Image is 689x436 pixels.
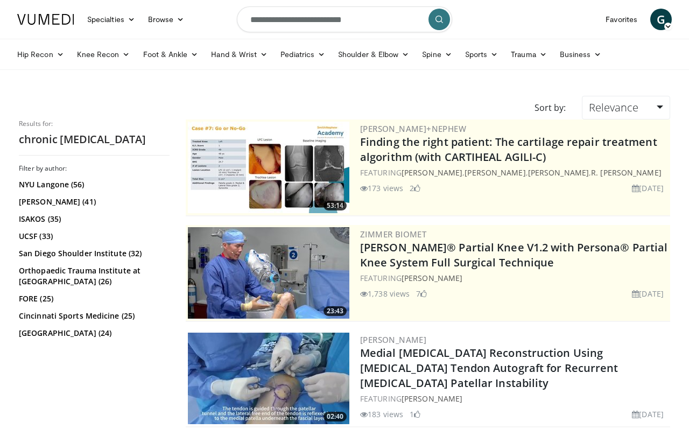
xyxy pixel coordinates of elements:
a: [PERSON_NAME] (41) [19,196,167,207]
a: FORE (25) [19,293,167,304]
a: [PERSON_NAME] [528,167,589,178]
a: [PERSON_NAME] [402,167,462,178]
a: Shoulder & Elbow [332,44,416,65]
input: Search topics, interventions [237,6,452,32]
a: ISAKOS (35) [19,214,167,224]
a: R. [PERSON_NAME] [591,167,662,178]
a: 23:43 [188,227,349,319]
a: Finding the right patient: The cartilage repair treatment algorithm (with CARTIHEAL AGILI-C) [360,135,657,164]
a: [PERSON_NAME] [402,273,462,283]
a: NYU Langone (56) [19,179,167,190]
a: Cincinnati Sports Medicine (25) [19,311,167,321]
a: Specialties [81,9,142,30]
a: [PERSON_NAME] [465,167,525,178]
a: Foot & Ankle [137,44,205,65]
a: Medial [MEDICAL_DATA] Reconstruction Using [MEDICAL_DATA] Tendon Autograft for Recurrent [MEDICAL... [360,346,618,390]
li: [DATE] [632,182,664,194]
li: 173 views [360,182,403,194]
a: [PERSON_NAME] [360,334,426,345]
a: Sports [459,44,505,65]
a: [PERSON_NAME] [402,393,462,404]
div: Sort by: [526,96,574,119]
a: Hip Recon [11,44,71,65]
span: 02:40 [324,412,347,421]
a: 02:40 [188,333,349,424]
a: Knee Recon [71,44,137,65]
a: G [650,9,672,30]
h3: Filter by author: [19,164,170,173]
a: San Diego Shoulder Institute (32) [19,248,167,259]
div: FEATURING [360,272,668,284]
li: 1 [410,409,420,420]
li: [DATE] [632,409,664,420]
li: 7 [416,288,427,299]
a: Zimmer Biomet [360,229,426,240]
a: [GEOGRAPHIC_DATA] (24) [19,328,167,339]
h2: chronic [MEDICAL_DATA] [19,132,170,146]
li: [DATE] [632,288,664,299]
img: 85872296-369f-4d0a-93b9-06439e7151c3.300x170_q85_crop-smart_upscale.jpg [188,333,349,424]
a: Business [553,44,608,65]
a: [PERSON_NAME]+Nephew [360,123,466,134]
a: [PERSON_NAME]® Partial Knee V1.2 with Persona® Partial Knee System Full Surgical Technique [360,240,667,270]
a: UCSF (33) [19,231,167,242]
a: Relevance [582,96,670,119]
a: Hand & Wrist [205,44,274,65]
span: Relevance [589,100,638,115]
div: FEATURING [360,393,668,404]
span: 23:43 [324,306,347,316]
img: 2894c166-06ea-43da-b75e-3312627dae3b.300x170_q85_crop-smart_upscale.jpg [188,122,349,213]
img: VuMedi Logo [17,14,74,25]
li: 2 [410,182,420,194]
li: 1,738 views [360,288,410,299]
a: Browse [142,9,191,30]
a: Trauma [504,44,553,65]
a: 53:14 [188,122,349,213]
p: Results for: [19,119,170,128]
li: 183 views [360,409,403,420]
a: Pediatrics [274,44,332,65]
span: 53:14 [324,201,347,210]
img: 99b1778f-d2b2-419a-8659-7269f4b428ba.300x170_q85_crop-smart_upscale.jpg [188,227,349,319]
div: FEATURING , , , [360,167,668,178]
a: Spine [416,44,458,65]
a: Orthopaedic Trauma Institute at [GEOGRAPHIC_DATA] (26) [19,265,167,287]
a: Favorites [599,9,644,30]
